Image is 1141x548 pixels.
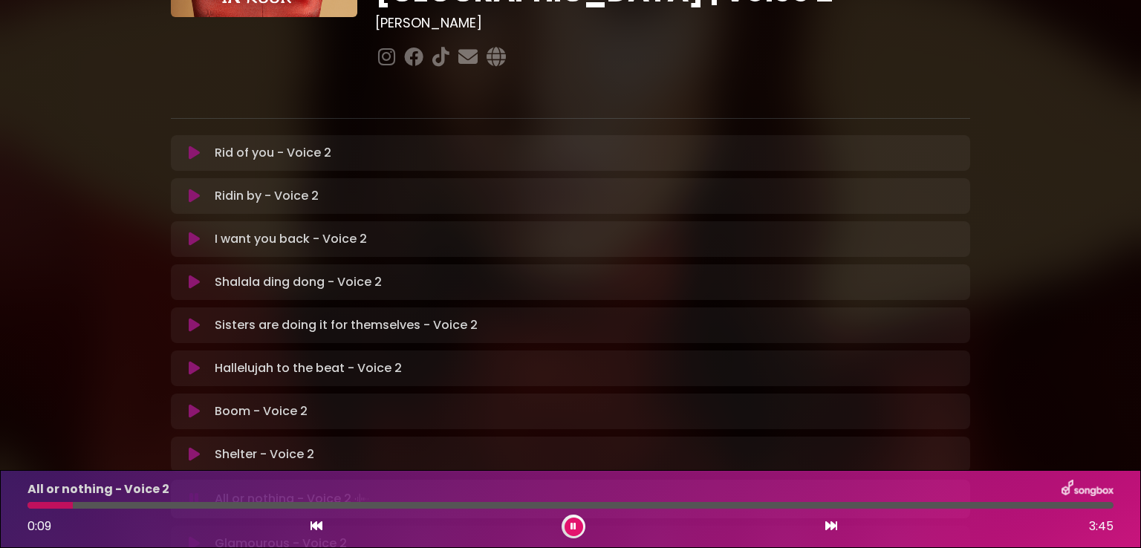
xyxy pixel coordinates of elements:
img: songbox-logo-white.png [1062,480,1114,499]
p: Shelter - Voice 2 [215,446,314,463]
span: 3:45 [1089,518,1114,535]
p: Hallelujah to the beat - Voice 2 [215,359,402,377]
p: Shalala ding dong - Voice 2 [215,273,382,291]
h3: [PERSON_NAME] [375,15,970,31]
p: Boom - Voice 2 [215,402,308,420]
span: 0:09 [27,518,51,535]
p: Sisters are doing it for themselves - Voice 2 [215,316,478,334]
p: Rid of you - Voice 2 [215,144,331,162]
p: All or nothing - Voice 2 [27,480,169,498]
p: I want you back - Voice 2 [215,230,367,248]
p: Ridin by - Voice 2 [215,187,319,205]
